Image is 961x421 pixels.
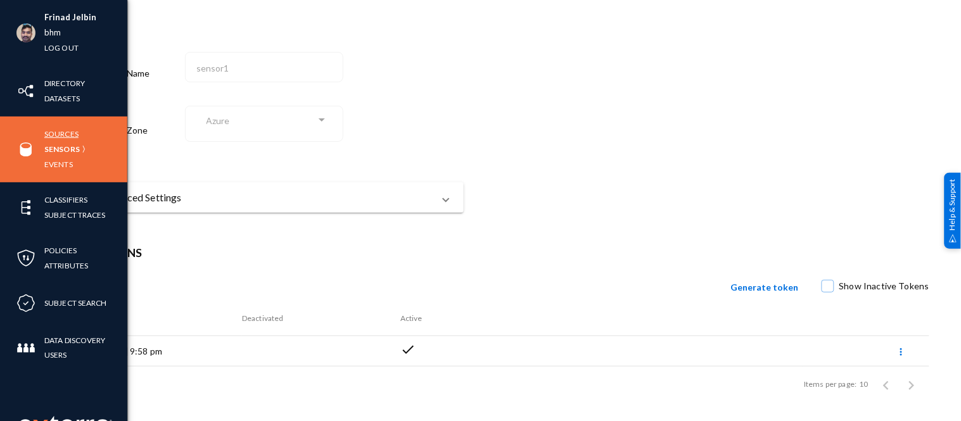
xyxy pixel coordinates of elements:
[731,282,799,292] span: Generate token
[44,208,106,222] a: Subject Traces
[44,258,88,273] a: Attributes
[860,379,869,390] div: 10
[44,76,85,91] a: Directory
[874,372,899,397] button: Previous page
[16,294,35,313] img: icon-compliance.svg
[44,41,79,55] a: Log out
[945,172,961,248] div: Help & Support
[44,142,80,156] a: Sensors
[44,192,87,207] a: Classifiers
[44,10,97,25] li: Frinad Jelbin
[99,190,433,205] mat-panel-title: Advanced Settings
[44,127,79,141] a: Sources
[44,91,80,106] a: Datasets
[949,234,957,242] img: help_support.svg
[44,157,73,172] a: Events
[16,249,35,268] img: icon-policies.svg
[839,277,929,296] span: Show Inactive Tokens
[96,244,917,261] header: Tokens
[16,82,35,101] img: icon-inventory.svg
[197,63,337,74] input: Name
[16,140,35,159] img: icon-sources.svg
[84,336,242,367] td: [DATE] 9:58 pm
[84,182,464,213] mat-expansion-panel-header: Advanced Settings
[16,339,35,358] img: icon-members.svg
[96,7,451,24] header: INFO
[96,104,185,157] div: Sensor Zone
[207,115,230,126] span: Azure
[84,301,242,336] th: Created
[16,23,35,42] img: ACg8ocK1ZkZ6gbMmCU1AeqPIsBvrTWeY1xNXvgxNjkUXxjcqAiPEIvU=s96-c
[400,342,416,357] span: check
[899,372,924,397] button: Next page
[96,49,185,97] div: Sensor Name
[44,243,77,258] a: Policies
[44,333,127,362] a: Data Discovery Users
[16,198,35,217] img: icon-elements.svg
[804,379,856,390] div: Items per page:
[242,301,400,336] th: Deactivated
[721,274,809,301] button: Generate token
[44,25,61,40] a: bhm
[400,301,803,336] th: Active
[44,296,107,310] a: Subject Search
